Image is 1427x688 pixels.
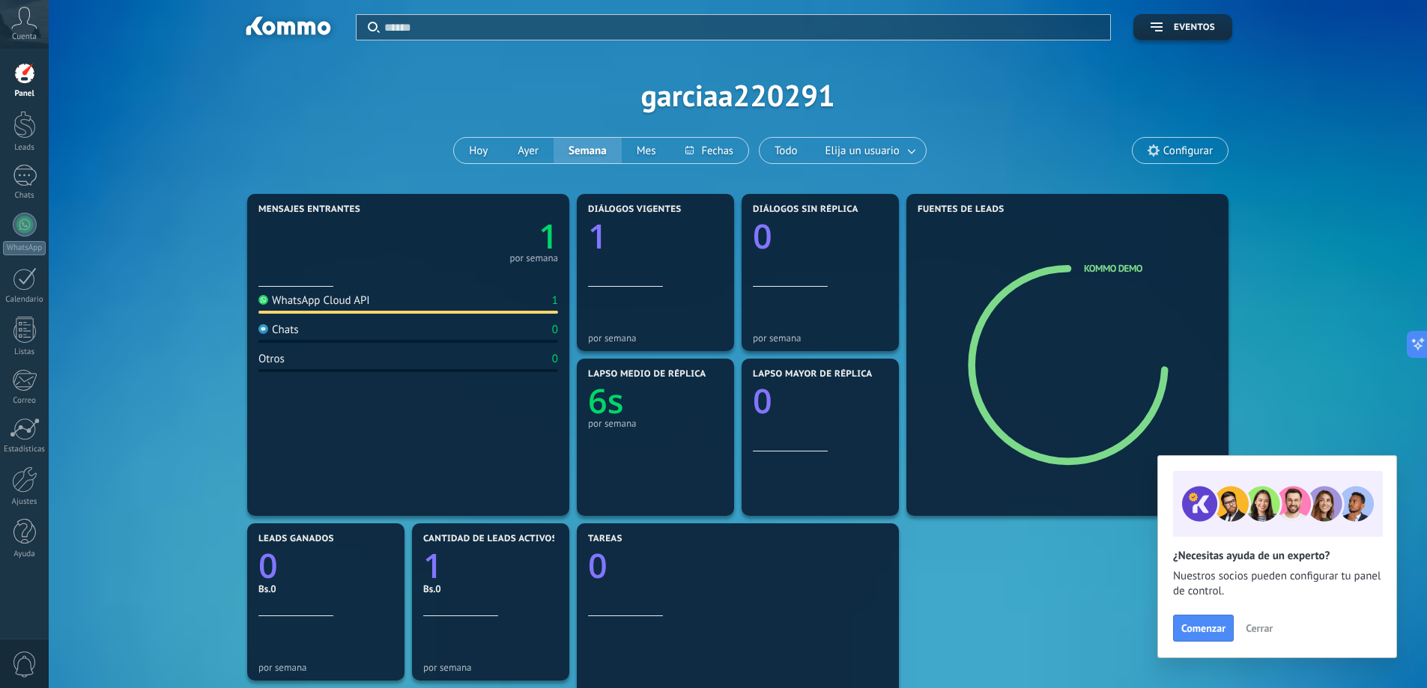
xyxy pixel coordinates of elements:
span: Lapso medio de réplica [588,369,706,380]
div: por semana [588,332,723,344]
span: Configurar [1163,144,1213,157]
text: 0 [753,213,772,259]
text: 0 [753,378,772,424]
div: Estadísticas [3,445,46,454]
a: 0 [258,543,393,588]
text: 0 [588,543,608,588]
a: Kommo Demo [1084,262,1142,275]
div: WhatsApp [3,241,46,255]
button: Ayer [503,138,554,163]
text: 6s [588,378,624,424]
div: Otros [258,352,285,366]
span: Nuestros socios pueden configurar tu panel de control. [1173,569,1381,599]
div: Bs.0 [423,582,558,595]
span: Leads ganados [258,534,334,544]
a: 1 [408,213,558,259]
div: Correo [3,396,46,406]
button: Comenzar [1173,615,1234,642]
text: 1 [423,543,443,588]
div: por semana [258,662,393,673]
div: 1 [552,293,558,308]
div: Bs.0 [258,582,393,595]
span: Comenzar [1181,623,1225,633]
div: Leads [3,143,46,153]
div: 0 [552,352,558,366]
div: por semana [753,332,888,344]
span: Diálogos sin réplica [753,204,858,215]
span: Lapso mayor de réplica [753,369,872,380]
span: Cerrar [1246,623,1273,633]
button: Todo [760,138,813,163]
text: 1 [588,213,608,259]
text: 0 [258,543,278,588]
div: por semana [509,255,558,262]
div: Calendario [3,295,46,305]
span: Mensajes entrantes [258,204,360,215]
span: Eventos [1174,22,1215,33]
div: Chats [258,323,299,337]
div: Listas [3,347,46,357]
span: Cantidad de leads activos [423,534,557,544]
div: por semana [588,418,723,429]
a: 1 [423,543,558,588]
span: Fuentes de leads [918,204,1005,215]
button: Fechas [670,138,748,163]
button: Hoy [454,138,503,163]
img: Chats [258,324,268,334]
div: Ayuda [3,550,46,559]
div: Chats [3,191,46,201]
span: Diálogos vigentes [588,204,682,215]
div: 0 [552,323,558,337]
text: 1 [539,213,558,259]
button: Semana [554,138,622,163]
div: por semana [423,662,558,673]
img: WhatsApp Cloud API [258,295,268,305]
span: Elija un usuario [822,141,903,161]
button: Cerrar [1239,617,1279,639]
button: Mes [622,138,671,163]
div: WhatsApp Cloud API [258,293,370,308]
span: Tareas [588,534,622,544]
button: Elija un usuario [813,138,926,163]
div: Ajustes [3,497,46,507]
a: 0 [588,543,888,588]
button: Eventos [1133,14,1232,40]
span: Cuenta [12,32,37,42]
h2: ¿Necesitas ayuda de un experto? [1173,549,1381,563]
div: Panel [3,89,46,99]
